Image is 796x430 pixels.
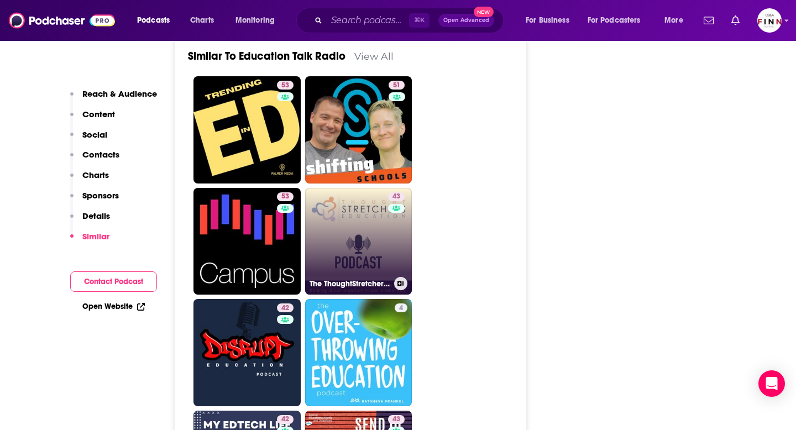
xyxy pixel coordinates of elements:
[82,170,109,180] p: Charts
[392,191,400,202] span: 43
[82,149,119,160] p: Contacts
[183,12,221,29] a: Charts
[281,191,289,202] span: 53
[70,129,107,150] button: Social
[70,88,157,109] button: Reach & Audience
[393,80,400,91] span: 51
[70,190,119,211] button: Sponsors
[70,109,115,129] button: Content
[399,303,403,314] span: 4
[82,88,157,99] p: Reach & Audience
[281,414,289,425] span: 42
[395,303,407,312] a: 4
[188,49,345,63] a: Similar To Education Talk Radio
[443,18,489,23] span: Open Advanced
[305,76,412,183] a: 51
[9,10,115,31] img: Podchaser - Follow, Share and Rate Podcasts
[82,302,145,311] a: Open Website
[82,211,110,221] p: Details
[137,13,170,28] span: Podcasts
[305,299,412,406] a: 4
[190,13,214,28] span: Charts
[70,211,110,231] button: Details
[82,109,115,119] p: Content
[526,13,569,28] span: For Business
[664,13,683,28] span: More
[409,13,430,28] span: ⌘ K
[580,12,657,29] button: open menu
[281,303,289,314] span: 42
[193,76,301,183] a: 53
[70,271,157,292] button: Contact Podcast
[727,11,744,30] a: Show notifications dropdown
[310,279,390,289] h3: The ThoughtStretchers Podcast
[657,12,697,29] button: open menu
[588,13,641,28] span: For Podcasters
[518,12,583,29] button: open menu
[758,370,785,397] div: Open Intercom Messenger
[757,8,782,33] button: Show profile menu
[277,192,294,201] a: 53
[757,8,782,33] span: Logged in as FINNMadison
[307,8,514,33] div: Search podcasts, credits, & more...
[129,12,184,29] button: open menu
[228,12,289,29] button: open menu
[281,80,289,91] span: 53
[193,299,301,406] a: 42
[82,231,109,242] p: Similar
[70,149,119,170] button: Contacts
[277,303,294,312] a: 42
[70,170,109,190] button: Charts
[82,129,107,140] p: Social
[392,414,400,425] span: 43
[699,11,718,30] a: Show notifications dropdown
[235,13,275,28] span: Monitoring
[757,8,782,33] img: User Profile
[70,231,109,251] button: Similar
[474,7,494,17] span: New
[327,12,409,29] input: Search podcasts, credits, & more...
[305,188,412,295] a: 43The ThoughtStretchers Podcast
[388,415,405,424] a: 43
[277,415,294,424] a: 42
[277,81,294,90] a: 53
[354,50,394,62] a: View All
[438,14,494,27] button: Open AdvancedNew
[388,192,405,201] a: 43
[82,190,119,201] p: Sponsors
[389,81,405,90] a: 51
[193,188,301,295] a: 53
